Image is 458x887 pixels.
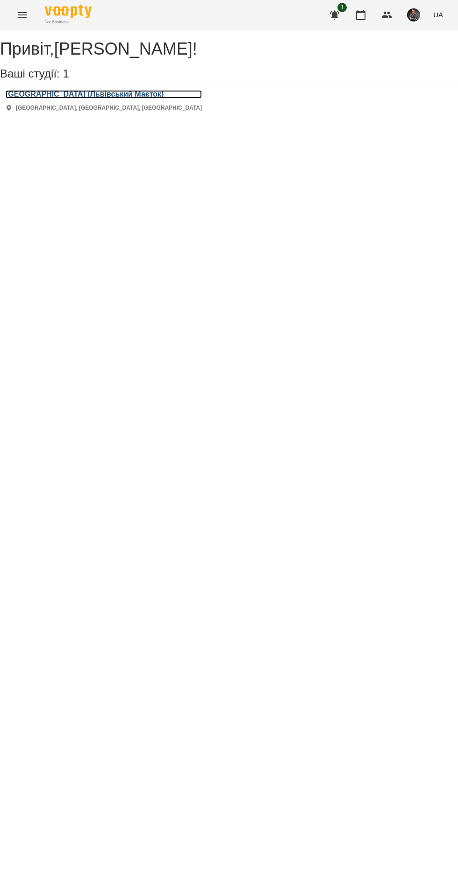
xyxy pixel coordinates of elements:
button: Menu [11,4,34,26]
span: For Business [45,19,92,25]
a: [GEOGRAPHIC_DATA] (Львівський Маєток) [6,90,202,99]
span: UA [433,10,443,20]
p: [GEOGRAPHIC_DATA], [GEOGRAPHIC_DATA], [GEOGRAPHIC_DATA] [16,104,202,112]
button: UA [429,6,447,23]
span: 1 [63,67,69,80]
span: 1 [337,3,347,12]
img: Voopty Logo [45,5,92,18]
img: 9774cdb94cd07e2c046c34ee188bda8a.png [407,8,420,21]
